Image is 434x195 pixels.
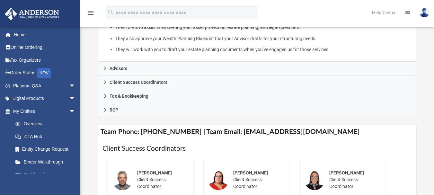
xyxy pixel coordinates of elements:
a: Online Ordering [4,41,85,54]
a: BCP [98,103,416,117]
span: Advisors [110,66,127,71]
a: Platinum Q&Aarrow_drop_down [4,79,85,92]
img: User Pic [420,8,429,17]
div: NEW [37,68,51,78]
div: Client Success Coordinator [229,165,285,194]
img: thumbnail [304,170,325,190]
a: Binder Walkthrough [9,155,85,168]
span: [PERSON_NAME] [329,170,364,175]
a: Home [4,28,85,41]
a: My Entitiesarrow_drop_down [4,105,85,118]
li: They will work with you to draft your estate planning documents when you’ve engaged us for those ... [115,46,412,54]
a: Entity Change Request [9,143,85,156]
span: Tax & Bookkeeping [110,94,148,98]
i: search [107,9,114,16]
a: My Blueprint [9,168,82,181]
a: Digital Productsarrow_drop_down [4,92,85,105]
a: Client Success Coordinators [98,75,416,89]
a: Advisors [98,62,416,75]
img: Anderson Advisors Platinum Portal [3,8,61,20]
li: Their role is to assist in answering your asset protection, estate planning, and legal questions. [115,23,412,31]
h1: Client Success Coordinators [102,144,412,153]
span: BCP [110,108,118,112]
a: Overview [9,118,85,130]
span: [PERSON_NAME] [233,170,268,175]
i: menu [87,9,94,17]
a: Tax Organizers [4,54,85,66]
p: What My Attorneys & Paralegals Do: [103,1,412,54]
div: Client Success Coordinator [133,165,189,194]
h4: Team Phone: [PHONE_NUMBER] | Team Email: [EMAIL_ADDRESS][DOMAIN_NAME] [98,125,416,139]
span: arrow_drop_down [69,92,82,105]
span: arrow_drop_down [69,105,82,118]
a: CTA Hub [9,130,85,143]
img: thumbnail [112,170,133,190]
a: menu [87,12,94,17]
span: Client Success Coordinators [110,80,167,84]
span: arrow_drop_down [69,79,82,93]
li: They also approve your Wealth Planning Blueprint that your Advisor drafts for your structuring ne... [115,35,412,43]
img: thumbnail [208,170,229,190]
a: Tax & Bookkeeping [98,89,416,103]
span: [PERSON_NAME] [137,170,172,175]
div: Client Success Coordinator [325,165,381,194]
a: Order StatusNEW [4,66,85,80]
